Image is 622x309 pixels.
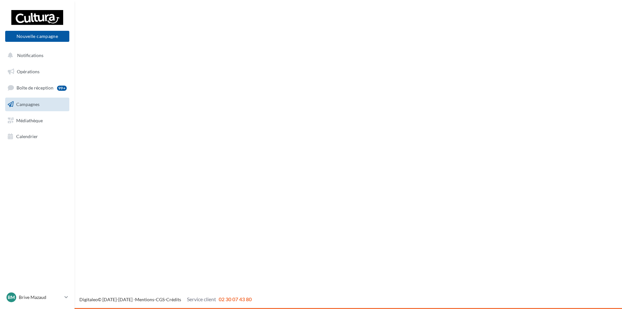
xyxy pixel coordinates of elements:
a: Campagnes [4,98,71,111]
a: Boîte de réception99+ [4,81,71,95]
a: Calendrier [4,130,71,143]
a: CGS [156,297,165,302]
a: Opérations [4,65,71,78]
p: Brive Mazaud [19,294,62,301]
a: Crédits [166,297,181,302]
span: Médiathèque [16,117,43,123]
button: Nouvelle campagne [5,31,69,42]
span: Boîte de réception [17,85,53,90]
span: Opérations [17,69,40,74]
button: Notifications [4,49,68,62]
span: Calendrier [16,134,38,139]
a: Mentions [135,297,154,302]
a: BM Brive Mazaud [5,291,69,303]
a: Médiathèque [4,114,71,127]
div: 99+ [57,86,67,91]
span: © [DATE]-[DATE] - - - [79,297,252,302]
a: Digitaleo [79,297,98,302]
span: Notifications [17,53,43,58]
span: 02 30 07 43 80 [219,296,252,302]
span: Campagnes [16,101,40,107]
span: Service client [187,296,216,302]
span: BM [8,294,15,301]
